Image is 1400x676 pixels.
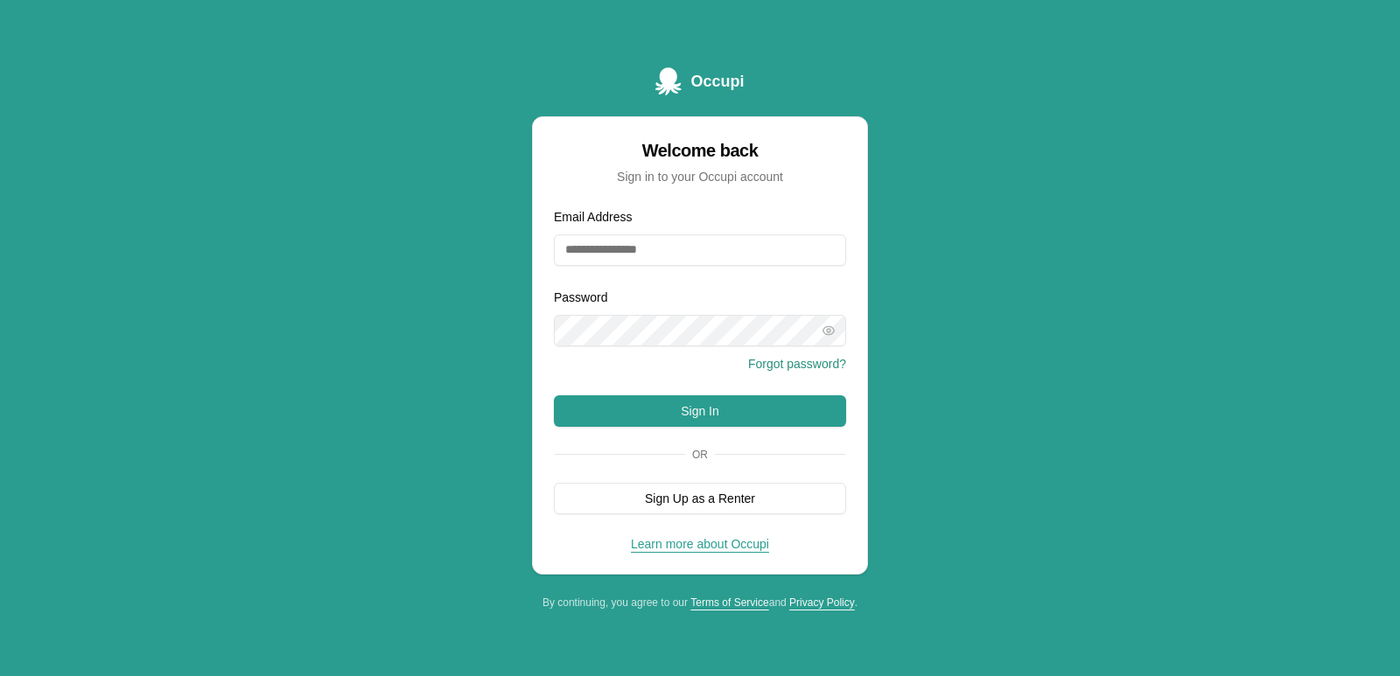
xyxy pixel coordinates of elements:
a: Learn more about Occupi [631,537,769,551]
button: Forgot password? [748,355,846,373]
button: Sign In [554,395,846,427]
label: Email Address [554,210,632,224]
a: Occupi [655,67,744,95]
div: Welcome back [554,138,846,163]
a: Terms of Service [690,596,768,609]
span: Or [685,448,715,462]
a: Privacy Policy [789,596,855,609]
div: Sign in to your Occupi account [554,168,846,185]
div: By continuing, you agree to our and . [532,596,868,610]
button: Sign Up as a Renter [554,483,846,514]
label: Password [554,290,607,304]
span: Occupi [690,69,744,94]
